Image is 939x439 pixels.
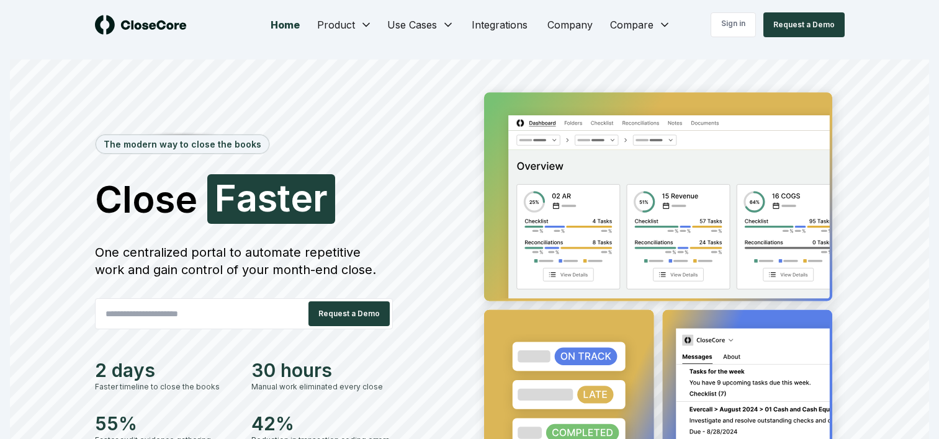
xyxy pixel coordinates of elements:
div: 42% [251,412,393,435]
button: Request a Demo [763,12,845,37]
button: Use Cases [380,12,462,37]
div: One centralized portal to automate repetitive work and gain control of your month-end close. [95,244,393,278]
button: Request a Demo [308,301,390,326]
span: r [313,179,328,216]
span: Close [95,180,197,218]
div: 2 days [95,359,236,381]
button: Compare [603,12,678,37]
a: Integrations [462,12,537,37]
a: Company [537,12,603,37]
span: Product [317,17,355,32]
span: e [290,179,313,216]
button: Product [310,12,380,37]
div: 30 hours [251,359,393,381]
span: s [258,179,277,216]
div: Faster timeline to close the books [95,381,236,392]
span: a [236,179,258,216]
span: Use Cases [387,17,437,32]
span: Compare [610,17,654,32]
a: Home [261,12,310,37]
span: t [277,179,290,216]
div: 55% [95,412,236,435]
span: F [215,179,236,216]
div: The modern way to close the books [96,135,269,153]
div: Manual work eliminated every close [251,381,393,392]
img: logo [95,15,187,35]
a: Sign in [711,12,756,37]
